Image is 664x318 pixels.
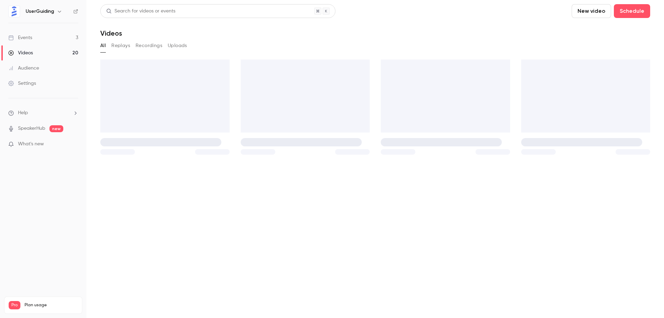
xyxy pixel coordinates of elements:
[9,301,20,309] span: Pro
[100,4,650,314] section: Videos
[8,109,78,117] li: help-dropdown-opener
[100,29,122,37] h1: Videos
[9,6,20,17] img: UserGuiding
[49,125,63,132] span: new
[25,302,78,308] span: Plan usage
[100,40,106,51] button: All
[70,141,78,147] iframe: Noticeable Trigger
[106,8,175,15] div: Search for videos or events
[18,125,45,132] a: SpeakerHub
[136,40,162,51] button: Recordings
[168,40,187,51] button: Uploads
[614,4,650,18] button: Schedule
[18,140,44,148] span: What's new
[18,109,28,117] span: Help
[26,8,54,15] h6: UserGuiding
[8,65,39,72] div: Audience
[111,40,130,51] button: Replays
[8,80,36,87] div: Settings
[8,34,32,41] div: Events
[8,49,33,56] div: Videos
[572,4,611,18] button: New video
